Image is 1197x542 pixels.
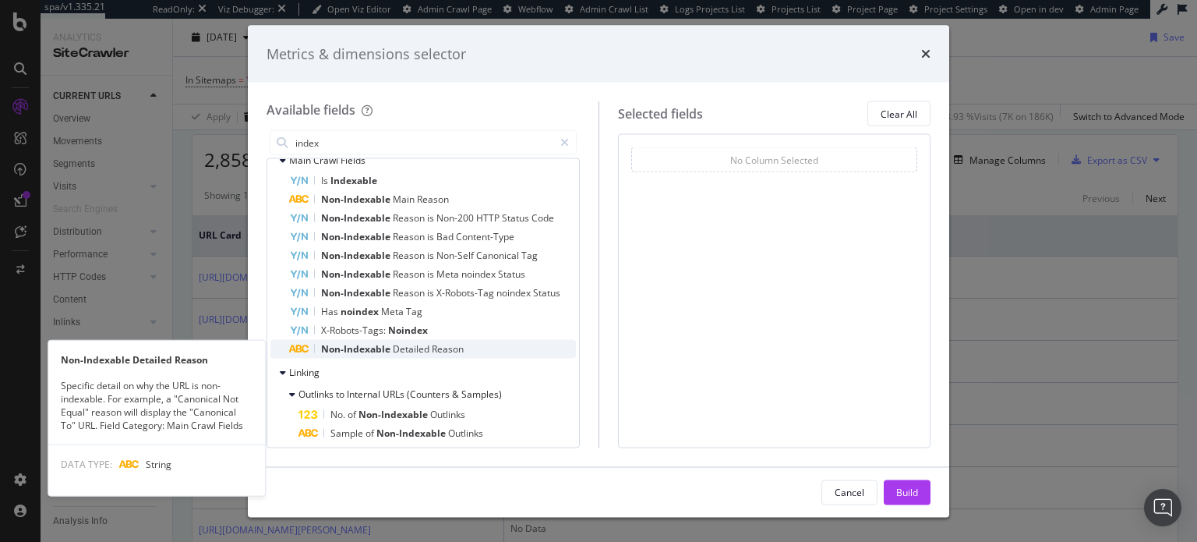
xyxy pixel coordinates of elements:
span: of [365,427,376,440]
span: Reason [417,193,449,206]
span: Indexable [330,174,377,187]
div: modal [248,25,949,517]
span: noindex [496,286,533,299]
span: Main [289,154,313,167]
span: to [336,388,347,401]
span: Non-Indexable [321,286,393,299]
span: Reason [393,249,427,262]
span: Non-Indexable [321,342,393,356]
span: Samples) [461,388,502,401]
span: is [427,267,436,281]
span: (Counters [407,388,452,401]
div: Open Intercom Messenger [1144,489,1181,526]
span: noindex [461,267,498,281]
div: Selected fields [618,105,703,122]
span: X-Robots-Tag [436,286,496,299]
span: & [452,388,461,401]
span: Detailed [393,342,432,356]
button: Clear All [867,101,930,126]
span: Non-Self [436,249,476,262]
span: Content-Type [456,230,514,243]
span: Non-Indexable [358,408,430,421]
span: Non-Indexable [321,267,393,281]
span: Reason [393,286,427,299]
span: Non-Indexable [376,427,448,440]
span: noindex [341,305,381,318]
span: Meta [436,267,461,281]
span: Reason [432,342,464,356]
button: Build [884,480,930,505]
div: Available fields [267,101,355,119]
div: times [921,44,930,64]
span: Reason [393,230,427,243]
span: Code [531,211,554,225]
span: Outlinks [448,427,483,440]
span: of [348,408,358,421]
div: Clear All [881,107,917,120]
input: Search by field name [294,131,553,154]
button: Cancel [821,480,877,505]
span: Noindex [388,324,428,337]
span: Status [498,267,525,281]
div: No Column Selected [730,153,818,166]
span: Status [502,211,531,225]
div: Build [896,485,918,498]
span: URLs [383,388,407,401]
span: Linking [289,366,320,379]
span: is [427,230,436,243]
span: Outlinks [430,408,465,421]
div: Cancel [835,485,864,498]
span: Sample [330,427,365,440]
span: is [427,211,436,225]
span: X-Robots-Tags: [321,324,388,337]
span: Non-Indexable [321,230,393,243]
span: Internal [347,388,383,401]
span: Non-200 [436,211,476,225]
span: Crawl [313,154,341,167]
span: Is [321,174,330,187]
span: Has [321,305,341,318]
span: is [427,286,436,299]
span: Reason [393,211,427,225]
span: Fields [341,154,365,167]
span: Canonical [476,249,521,262]
span: Tag [521,249,538,262]
span: Non-Indexable [321,193,393,206]
span: HTTP [476,211,502,225]
span: No. [330,408,348,421]
span: Bad [436,230,456,243]
span: Meta [381,305,406,318]
span: Main [393,193,417,206]
div: Specific detail on why the URL is non-indexable. For example, a "Canonical Not Equal" reason will... [48,378,265,432]
span: Outlinks [298,388,336,401]
span: Non-Indexable [321,211,393,225]
span: Tag [406,305,422,318]
span: is [427,249,436,262]
div: Non-Indexable Detailed Reason [48,352,265,366]
span: Reason [393,267,427,281]
span: Status [533,286,560,299]
span: Non-Indexable [321,249,393,262]
div: Metrics & dimensions selector [267,44,466,64]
